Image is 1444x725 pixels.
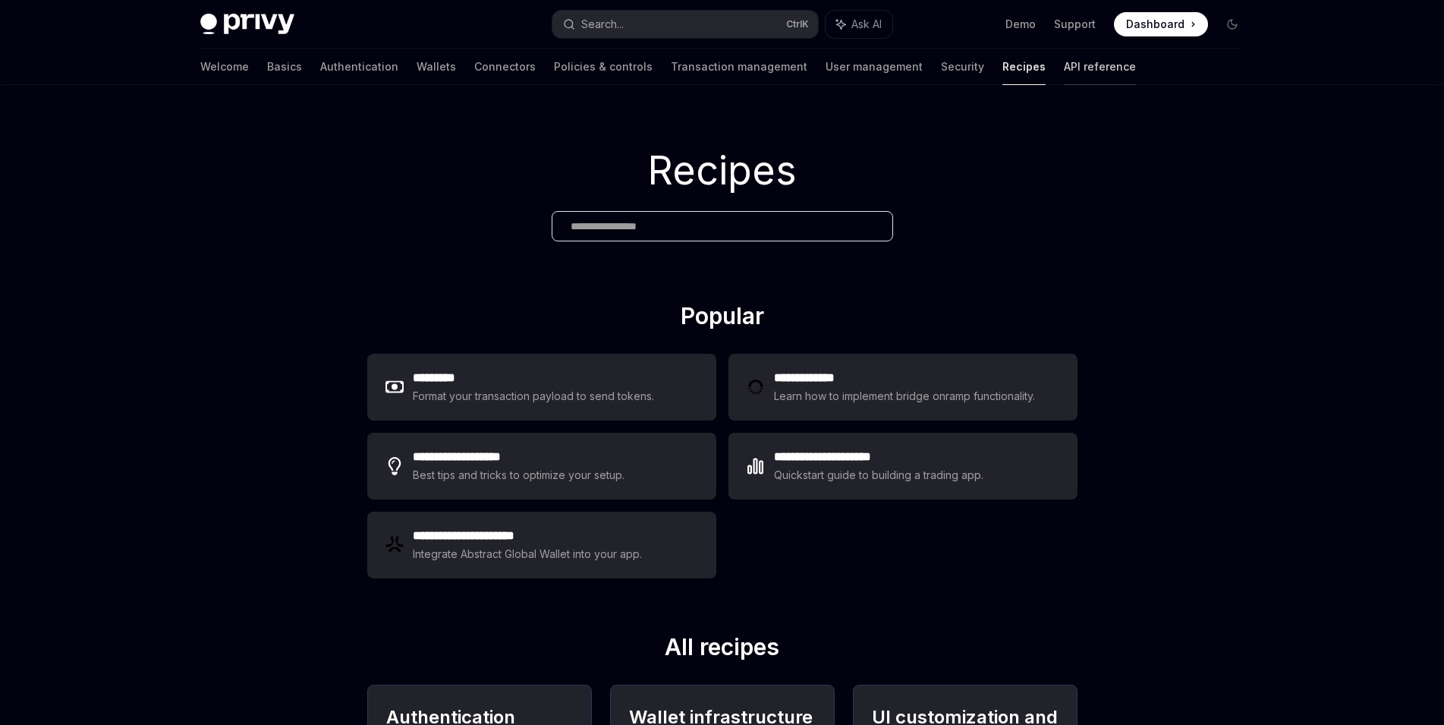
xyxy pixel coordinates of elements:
span: Ask AI [851,17,882,32]
a: Policies & controls [554,49,653,85]
a: API reference [1064,49,1136,85]
a: Support [1054,17,1096,32]
button: Toggle dark mode [1220,12,1244,36]
span: Ctrl K [786,18,809,30]
span: Dashboard [1126,17,1184,32]
div: Search... [581,15,624,33]
img: dark logo [200,14,294,35]
a: Connectors [474,49,536,85]
div: Quickstart guide to building a trading app. [774,466,984,484]
button: Ask AI [826,11,892,38]
a: **** **** ***Learn how to implement bridge onramp functionality. [728,354,1077,421]
div: Best tips and tricks to optimize your setup. [413,466,627,484]
a: Dashboard [1114,12,1208,36]
a: Welcome [200,49,249,85]
a: Basics [267,49,302,85]
a: Security [941,49,984,85]
a: Transaction management [671,49,807,85]
button: Search...CtrlK [552,11,818,38]
div: Learn how to implement bridge onramp functionality. [774,387,1040,405]
a: Authentication [320,49,398,85]
a: Wallets [417,49,456,85]
a: Recipes [1002,49,1046,85]
div: Integrate Abstract Global Wallet into your app. [413,545,643,563]
h2: All recipes [367,633,1077,667]
a: Demo [1005,17,1036,32]
a: User management [826,49,923,85]
h2: Popular [367,302,1077,336]
a: **** ****Format your transaction payload to send tokens. [367,354,716,421]
div: Format your transaction payload to send tokens. [413,387,655,405]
